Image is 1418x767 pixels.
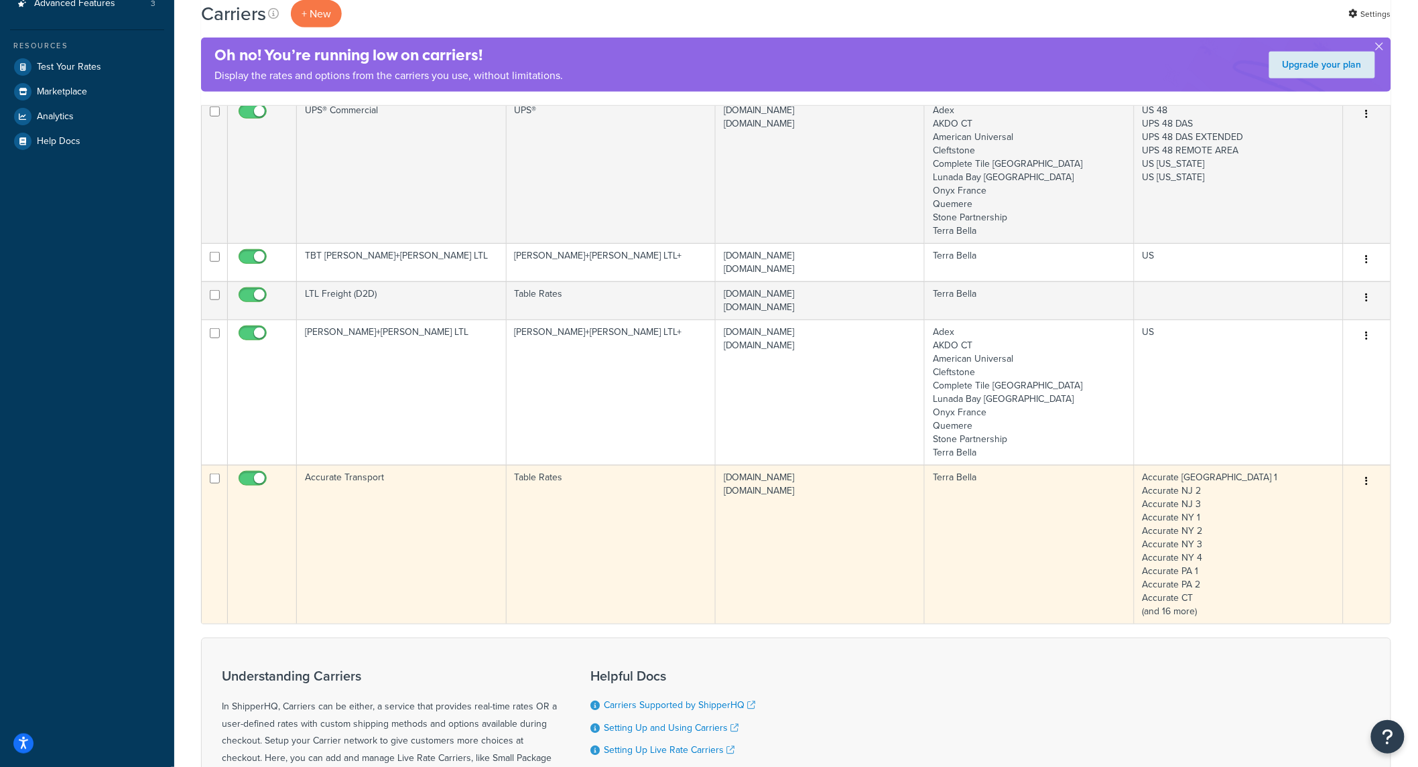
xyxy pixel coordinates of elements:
td: TBT [PERSON_NAME]+[PERSON_NAME] LTL [297,243,506,281]
td: [DOMAIN_NAME] [DOMAIN_NAME] [716,281,925,320]
td: Accurate [GEOGRAPHIC_DATA] 1 Accurate NJ 2 Accurate NJ 3 Accurate NY 1 Accurate NY 2 Accurate NY ... [1135,465,1344,624]
td: Table Rates [507,465,716,624]
td: [DOMAIN_NAME] [DOMAIN_NAME] [716,98,925,243]
a: Help Docs [10,129,164,153]
a: Marketplace [10,80,164,104]
td: Table Rates [507,281,716,320]
td: UPS® [507,98,716,243]
td: LTL Freight (D2D) [297,281,506,320]
button: Open Resource Center [1371,720,1405,754]
span: Test Your Rates [37,62,101,73]
span: Analytics [37,111,74,123]
p: Display the rates and options from the carriers you use, without limitations. [214,66,563,85]
td: Terra Bella [925,281,1134,320]
span: Help Docs [37,136,80,147]
td: [PERSON_NAME]+[PERSON_NAME] LTL+ [507,243,716,281]
a: Settings [1349,5,1391,23]
h3: Understanding Carriers [222,669,557,683]
a: Carriers Supported by ShipperHQ [604,698,755,712]
td: Accurate Transport [297,465,506,624]
td: Adex AKDO CT American Universal Cleftstone Complete Tile [GEOGRAPHIC_DATA] Lunada Bay [GEOGRAPHIC... [925,320,1134,465]
td: Terra Bella [925,243,1134,281]
td: Terra Bella [925,465,1134,624]
span: Marketplace [37,86,87,98]
div: Resources [10,40,164,52]
td: US 48 UPS 48 DAS UPS 48 DAS EXTENDED UPS 48 REMOTE AREA US [US_STATE] US [US_STATE] [1135,98,1344,243]
td: US [1135,320,1344,465]
a: Test Your Rates [10,55,164,79]
td: [PERSON_NAME]+[PERSON_NAME] LTL+ [507,320,716,465]
td: UPS® Commercial [297,98,506,243]
a: Upgrade your plan [1269,52,1375,78]
td: [PERSON_NAME]+[PERSON_NAME] LTL [297,320,506,465]
a: Setting Up Live Rate Carriers [604,744,734,758]
td: [DOMAIN_NAME] [DOMAIN_NAME] [716,465,925,624]
td: [DOMAIN_NAME] [DOMAIN_NAME] [716,320,925,465]
h3: Helpful Docs [590,669,765,683]
a: Analytics [10,104,164,129]
td: Adex AKDO CT American Universal Cleftstone Complete Tile [GEOGRAPHIC_DATA] Lunada Bay [GEOGRAPHIC... [925,98,1134,243]
h1: Carriers [201,1,266,27]
td: [DOMAIN_NAME] [DOMAIN_NAME] [716,243,925,281]
h4: Oh no! You’re running low on carriers! [214,44,563,66]
td: US [1135,243,1344,281]
a: Setting Up and Using Carriers [604,721,738,735]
